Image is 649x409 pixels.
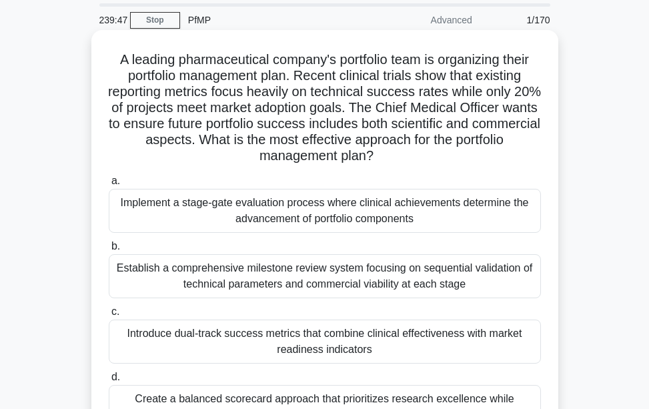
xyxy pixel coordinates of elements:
[111,371,120,382] span: d.
[109,189,541,233] div: Implement a stage-gate evaluation process where clinical achievements determine the advancement o...
[180,7,364,33] div: PfMP
[111,175,120,186] span: a.
[111,240,120,252] span: b.
[111,306,119,317] span: c.
[364,7,480,33] div: Advanced
[480,7,558,33] div: 1/170
[91,7,130,33] div: 239:47
[109,320,541,364] div: Introduce dual-track success metrics that combine clinical effectiveness with market readiness in...
[109,254,541,298] div: Establish a comprehensive milestone review system focusing on sequential validation of technical ...
[130,12,180,29] a: Stop
[107,51,542,165] h5: A leading pharmaceutical company's portfolio team is organizing their portfolio management plan. ...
